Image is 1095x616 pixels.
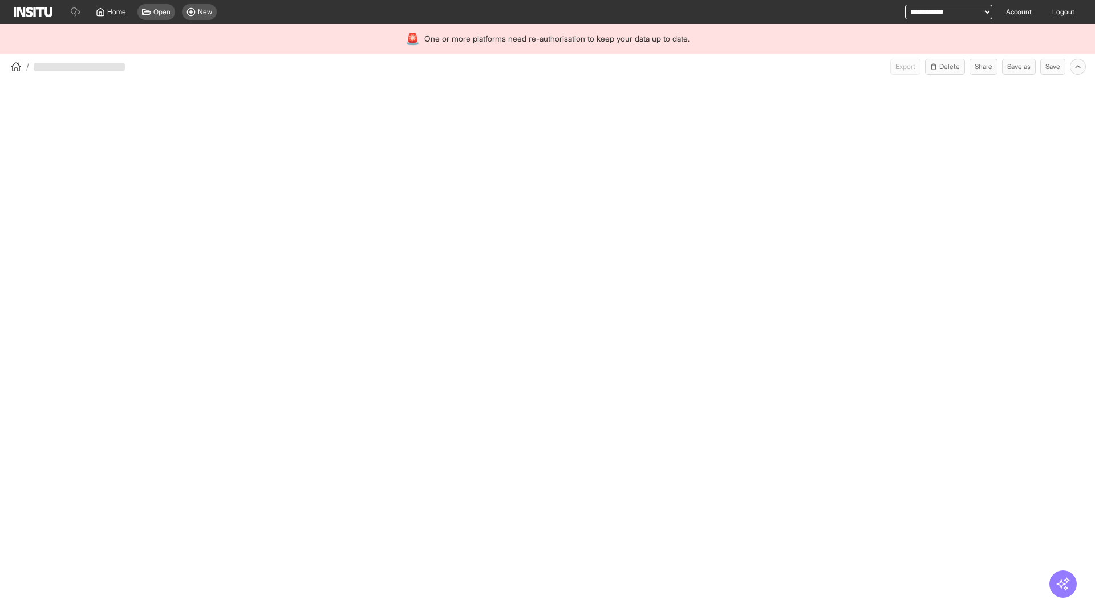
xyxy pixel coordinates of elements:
[1002,59,1036,75] button: Save as
[26,61,29,72] span: /
[405,31,420,47] div: 🚨
[107,7,126,17] span: Home
[153,7,171,17] span: Open
[9,60,29,74] button: /
[424,33,690,44] span: One or more platforms need re-authorisation to keep your data up to date.
[970,59,997,75] button: Share
[14,7,52,17] img: Logo
[1040,59,1065,75] button: Save
[198,7,212,17] span: New
[890,59,920,75] span: Can currently only export from Insights reports.
[890,59,920,75] button: Export
[925,59,965,75] button: Delete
